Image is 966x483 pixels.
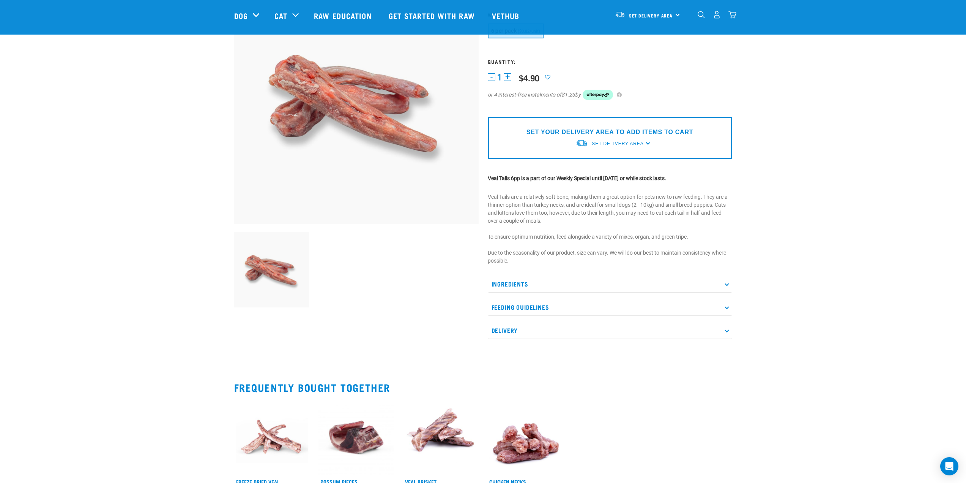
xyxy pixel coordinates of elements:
p: Feeding Guidelines [488,299,732,316]
a: Raw Education [306,0,381,31]
a: Cat [274,10,287,21]
img: FD Veal Tail White Background [234,399,310,475]
img: Veal Tails [234,232,310,307]
img: van-moving.png [615,11,625,18]
div: $4.90 [519,73,539,82]
p: SET YOUR DELIVERY AREA TO ADD ITEMS TO CART [526,128,693,137]
img: home-icon-1@2x.png [698,11,705,18]
span: Set Delivery Area [629,14,673,17]
p: Ingredients [488,276,732,293]
a: Chicken Necks [489,480,526,483]
p: Delivery [488,322,732,339]
img: user.png [713,11,721,19]
img: home-icon@2x.png [728,11,736,19]
h3: Quantity: [488,59,732,64]
span: 1 [497,73,502,81]
img: 1207 Veal Brisket 4pp 01 [403,399,479,475]
div: or 4 interest-free instalments of by [488,90,732,100]
span: $1.23 [561,91,575,99]
a: Get started with Raw [381,0,484,31]
span: Set Delivery Area [592,141,643,146]
a: Vethub [484,0,529,31]
strong: Veal Tails 6pp is a part of our Weekly Special until [DATE] or while stock lasts. [488,175,666,181]
img: van-moving.png [576,139,588,147]
img: Afterpay [583,90,613,100]
button: - [488,73,495,81]
img: Pile Of Chicken Necks For Pets [487,399,563,475]
button: + [504,73,511,81]
img: Possum Piece Small [318,399,394,475]
div: Open Intercom Messenger [940,457,958,475]
h2: Frequently bought together [234,382,732,393]
a: Dog [234,10,248,21]
p: Veal Tails are a relatively soft bone, making them a great option for pets new to raw feeding. Th... [488,193,732,265]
